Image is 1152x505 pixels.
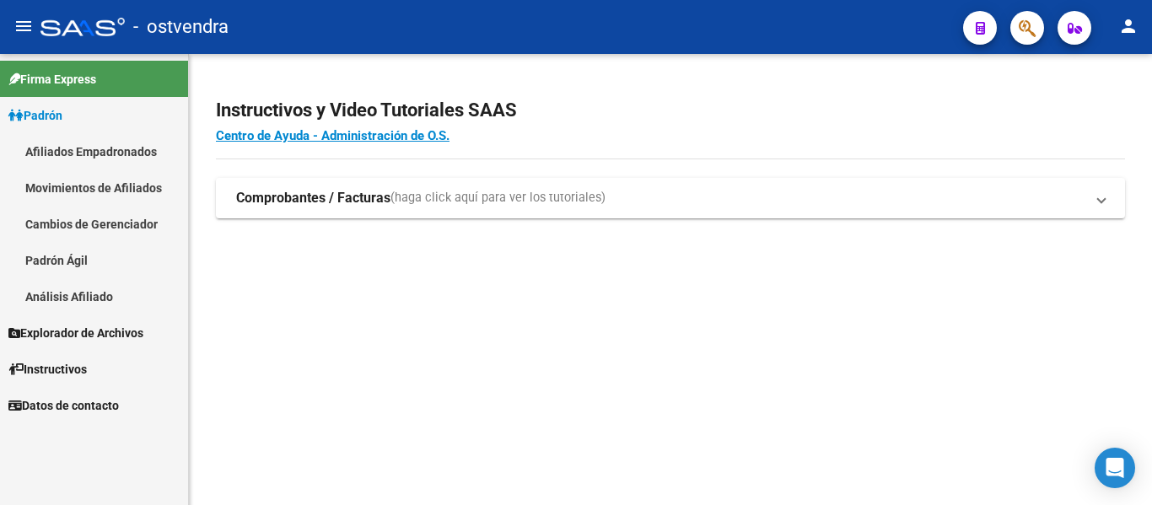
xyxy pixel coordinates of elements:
span: Datos de contacto [8,396,119,415]
div: Open Intercom Messenger [1095,448,1135,488]
mat-icon: menu [13,16,34,36]
mat-expansion-panel-header: Comprobantes / Facturas(haga click aquí para ver los tutoriales) [216,178,1125,218]
h2: Instructivos y Video Tutoriales SAAS [216,94,1125,126]
span: Firma Express [8,70,96,89]
span: Explorador de Archivos [8,324,143,342]
span: Padrón [8,106,62,125]
mat-icon: person [1118,16,1139,36]
span: Instructivos [8,360,87,379]
span: - ostvendra [133,8,229,46]
strong: Comprobantes / Facturas [236,189,390,207]
span: (haga click aquí para ver los tutoriales) [390,189,606,207]
a: Centro de Ayuda - Administración de O.S. [216,128,449,143]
